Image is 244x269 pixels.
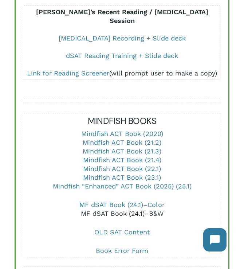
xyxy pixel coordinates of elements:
a: Mindfish ACT Book (23.1) [83,174,161,181]
a: Mindfish ACT Book (2020) [81,130,163,137]
a: dSAT Reading Training + Slide deck [66,52,178,59]
a: Book Error Form [96,247,148,254]
a: Mindfish ACT Book (22.1) [83,165,161,172]
a: Link for Reading Screener [27,69,109,77]
a: MF dSAT Book (24.1)–B&W [81,210,164,217]
a: MF dSAT Book (24.1)–Color [79,201,165,208]
a: Mindfish ACT Book (21.2) [83,139,161,146]
a: OLD SAT Content [94,228,150,236]
iframe: Chatbot [196,221,234,259]
b: [PERSON_NAME]’s Recent Reading / [MEDICAL_DATA] Session [36,8,208,24]
a: [MEDICAL_DATA] Recording + Slide deck [59,34,186,42]
a: Mindfish ACT Book (21.4) [83,156,161,164]
h5: MINDFISH BOOKS [23,115,220,127]
div: (will prompt user to make a copy) [23,69,220,78]
a: Mindfish “Enhanced” ACT Book (2025) (25.1) [53,182,192,190]
a: Mindfish ACT Book (21.3) [83,147,161,155]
